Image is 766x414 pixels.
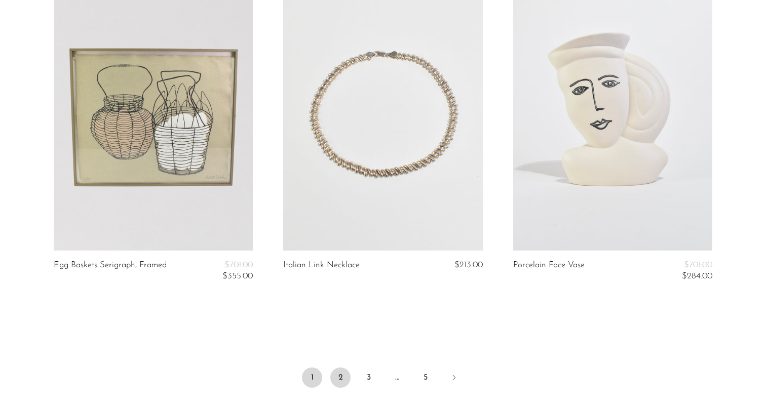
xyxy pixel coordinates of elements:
a: Porcelain Face Vase [513,261,585,281]
a: Egg Baskets Serigraph, Framed [54,261,167,281]
a: 3 [359,367,379,388]
a: 5 [415,367,436,388]
a: Italian Link Necklace [283,261,360,270]
span: 1 [302,367,322,388]
span: … [387,367,407,388]
span: $355.00 [222,272,253,280]
a: 2 [330,367,351,388]
span: $284.00 [682,272,712,280]
span: $701.00 [684,261,712,269]
span: $701.00 [224,261,253,269]
span: $213.00 [454,261,483,269]
a: Next [444,367,464,390]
